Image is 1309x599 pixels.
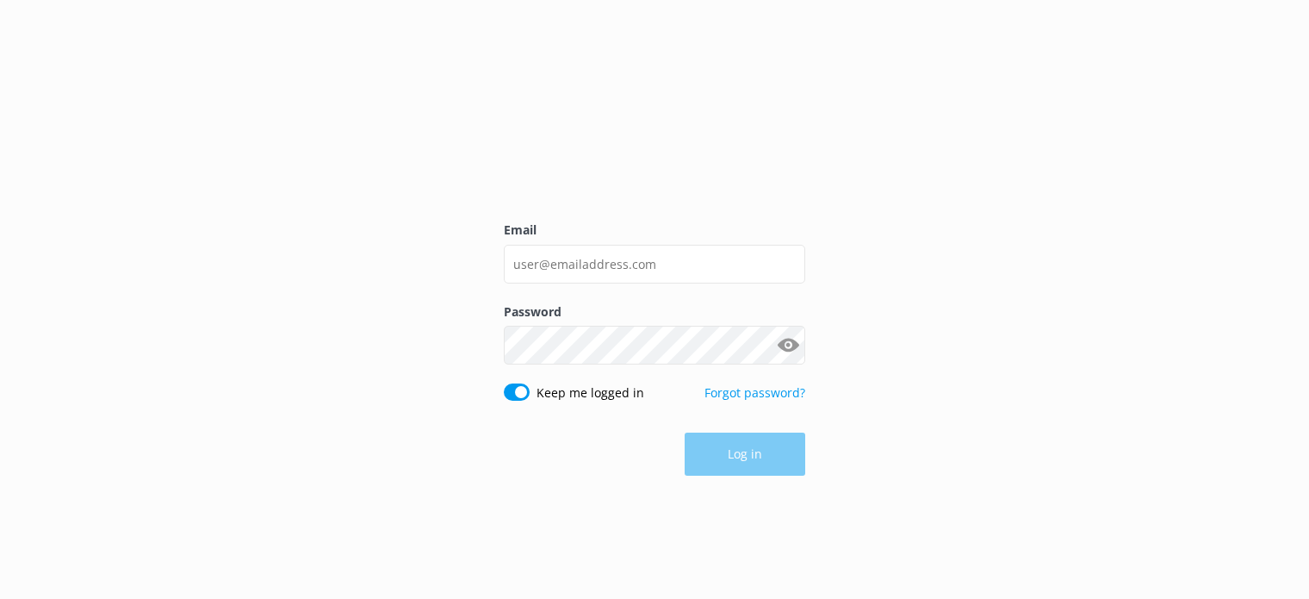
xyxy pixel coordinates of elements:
[704,384,805,401] a: Forgot password?
[504,303,805,321] label: Password
[504,221,805,240] label: Email
[504,245,805,284] input: user@emailaddress.com
[771,328,805,363] button: Show password
[537,384,644,402] label: Keep me logged in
